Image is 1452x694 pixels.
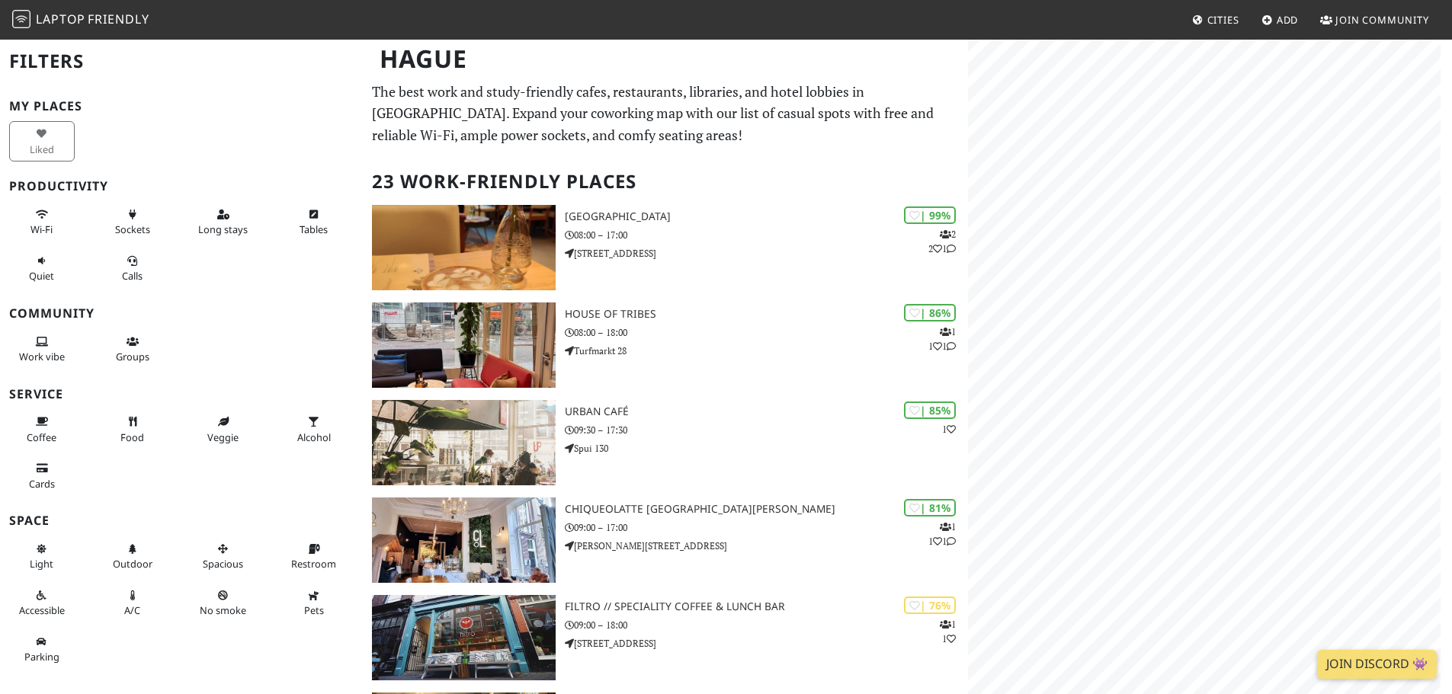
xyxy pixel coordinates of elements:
span: Smoke free [200,603,246,617]
button: Parking [9,629,75,670]
div: | 85% [904,401,956,419]
span: Cities [1207,13,1239,27]
p: 1 1 1 [928,520,956,548]
p: Spui 130 [565,441,968,456]
span: Veggie [207,430,239,444]
span: Accessible [19,603,65,617]
a: Barista Cafe Frederikstraat | 99% 221 [GEOGRAPHIC_DATA] 08:00 – 17:00 [STREET_ADDRESS] [363,205,968,290]
button: Accessible [9,583,75,623]
div: | 86% [904,304,956,321]
p: [STREET_ADDRESS] [565,636,968,651]
button: Groups [100,329,165,369]
p: 1 1 [940,617,956,646]
p: 1 [942,422,956,437]
h1: Hague [367,38,965,80]
img: Filtro // Speciality Coffee & Lunch Bar [372,595,556,680]
button: Long stays [191,202,256,242]
p: 1 1 1 [928,325,956,353]
h3: Chiqueolatte [GEOGRAPHIC_DATA][PERSON_NAME] [565,503,968,516]
button: Quiet [9,248,75,289]
div: | 99% [904,206,956,224]
p: Turfmarkt 28 [565,344,968,358]
button: Wi-Fi [9,202,75,242]
h2: 23 Work-Friendly Places [372,158,959,205]
span: Stable Wi-Fi [30,222,53,236]
span: Restroom [291,557,336,571]
span: Food [120,430,144,444]
p: The best work and study-friendly cafes, restaurants, libraries, and hotel lobbies in [GEOGRAPHIC_... [372,81,959,146]
img: House of Tribes [372,302,556,388]
button: No smoke [191,583,256,623]
a: Join Discord 👾 [1317,650,1437,679]
img: Chiqueolatte Den Haag [372,497,556,583]
span: Air conditioned [124,603,140,617]
span: Join Community [1335,13,1429,27]
button: Work vibe [9,329,75,369]
p: 08:00 – 17:00 [565,228,968,242]
span: Parking [24,650,59,664]
a: Join Community [1314,6,1435,34]
button: A/C [100,583,165,623]
button: Pets [281,583,347,623]
span: Power sockets [115,222,150,236]
h3: [GEOGRAPHIC_DATA] [565,210,968,223]
button: Restroom [281,536,347,577]
button: Tables [281,202,347,242]
a: Add [1255,6,1305,34]
span: Group tables [116,350,149,363]
span: Spacious [203,557,243,571]
button: Light [9,536,75,577]
span: Pet friendly [304,603,324,617]
p: 09:00 – 18:00 [565,618,968,632]
span: Alcohol [297,430,331,444]
button: Calls [100,248,165,289]
button: Alcohol [281,409,347,449]
span: Long stays [198,222,248,236]
h3: Community [9,306,354,321]
span: People working [19,350,65,363]
span: Outdoor area [113,557,152,571]
img: Barista Cafe Frederikstraat [372,205,556,290]
h2: Filters [9,38,354,85]
button: Veggie [191,409,256,449]
span: Quiet [29,269,54,283]
a: House of Tribes | 86% 111 House of Tribes 08:00 – 18:00 Turfmarkt 28 [363,302,968,388]
img: LaptopFriendly [12,10,30,28]
p: 09:00 – 17:00 [565,520,968,535]
h3: Service [9,387,354,401]
h3: Filtro // Speciality Coffee & Lunch Bar [565,600,968,613]
button: Spacious [191,536,256,577]
a: Filtro // Speciality Coffee & Lunch Bar | 76% 11 Filtro // Speciality Coffee & Lunch Bar 09:00 – ... [363,595,968,680]
p: 08:00 – 18:00 [565,325,968,340]
p: 09:30 – 17:30 [565,423,968,437]
h3: Urban Café [565,405,968,418]
h3: Space [9,513,354,528]
h3: Productivity [9,179,354,193]
a: Chiqueolatte Den Haag | 81% 111 Chiqueolatte [GEOGRAPHIC_DATA][PERSON_NAME] 09:00 – 17:00 [PERSON... [363,497,968,583]
span: Laptop [36,11,85,27]
button: Cards [9,456,75,496]
a: Cities [1186,6,1245,34]
button: Outdoor [100,536,165,577]
p: 2 2 1 [928,227,956,256]
button: Sockets [100,202,165,242]
span: Work-friendly tables [300,222,328,236]
h3: House of Tribes [565,308,968,321]
a: LaptopFriendly LaptopFriendly [12,7,149,34]
span: Add [1277,13,1299,27]
h3: My Places [9,99,354,114]
span: Coffee [27,430,56,444]
button: Food [100,409,165,449]
span: Video/audio calls [122,269,143,283]
span: Credit cards [29,477,55,491]
button: Coffee [9,409,75,449]
p: [STREET_ADDRESS] [565,246,968,261]
a: Urban Café | 85% 1 Urban Café 09:30 – 17:30 Spui 130 [363,400,968,485]
p: [PERSON_NAME][STREET_ADDRESS] [565,539,968,553]
span: Friendly [88,11,149,27]
div: | 76% [904,596,956,614]
img: Urban Café [372,400,556,485]
span: Natural light [30,557,53,571]
div: | 81% [904,499,956,517]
